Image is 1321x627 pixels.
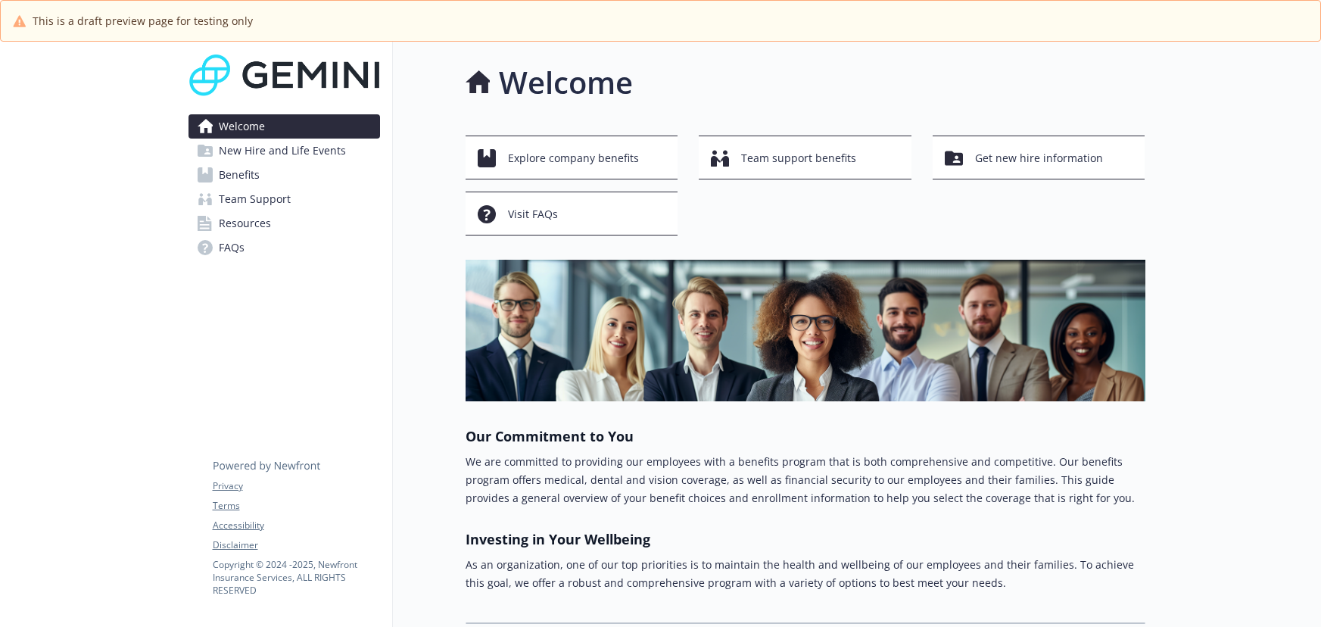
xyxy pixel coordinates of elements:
a: Accessibility [213,519,379,532]
p: As an organization, one of our top priorities is to maintain the health and wellbeing of our empl... [466,556,1145,592]
span: Team Support [219,187,291,211]
span: Team support benefits [741,144,856,173]
a: New Hire and Life Events [188,139,380,163]
span: This is a draft preview page for testing only [33,13,253,29]
a: Welcome [188,114,380,139]
p: We are committed to providing our employees with a benefits program that is both comprehensive an... [466,453,1145,507]
span: Welcome [219,114,265,139]
a: Disclaimer [213,538,379,552]
strong: Our Commitment to You [466,427,634,445]
a: Privacy [213,479,379,493]
p: Copyright © 2024 - 2025 , Newfront Insurance Services, ALL RIGHTS RESERVED [213,558,379,597]
span: Get new hire information [975,144,1103,173]
strong: Investing in Your Wellbeing [466,530,650,548]
button: Team support benefits [699,136,911,179]
button: Get new hire information [933,136,1145,179]
a: Terms [213,499,379,513]
img: overview page banner [466,260,1145,401]
span: New Hire and Life Events [219,139,346,163]
h1: Welcome [499,60,633,105]
span: Benefits [219,163,260,187]
span: Visit FAQs [508,200,558,229]
a: FAQs [188,236,380,260]
a: Benefits [188,163,380,187]
a: Resources [188,211,380,236]
span: Explore company benefits [508,144,639,173]
span: Resources [219,211,271,236]
button: Visit FAQs [466,192,678,236]
button: Explore company benefits [466,136,678,179]
span: FAQs [219,236,245,260]
a: Team Support [188,187,380,211]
